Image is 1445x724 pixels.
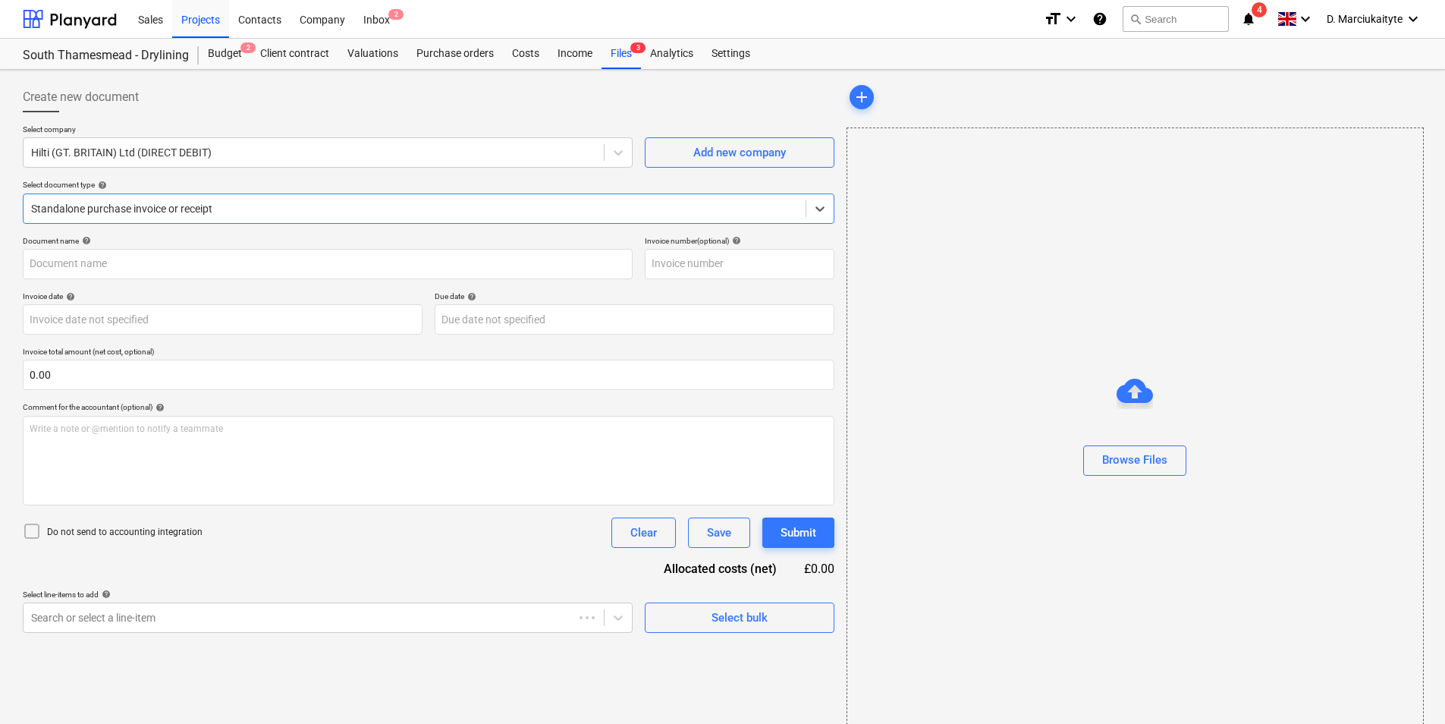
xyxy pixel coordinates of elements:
a: Files3 [602,39,641,69]
i: format_size [1044,10,1062,28]
button: Submit [762,518,834,548]
div: £0.00 [801,560,834,578]
input: Invoice number [645,249,834,279]
div: Select document type [23,180,834,190]
input: Document name [23,249,633,279]
div: Files [602,39,641,69]
button: Add new company [645,137,834,168]
i: keyboard_arrow_down [1404,10,1422,28]
span: 2 [240,42,256,53]
div: Select bulk [712,608,768,628]
span: help [464,292,476,301]
div: Submit [781,523,816,543]
p: Select company [23,124,633,137]
div: Allocated costs (net) [637,560,801,578]
a: Income [548,39,602,69]
i: notifications [1241,10,1256,28]
div: South Thamesmead - Drylining [23,48,181,64]
div: Select line-items to add [23,590,633,600]
span: help [729,236,741,245]
span: help [99,590,111,599]
span: 3 [630,42,646,53]
a: Valuations [338,39,407,69]
span: Create new document [23,88,139,106]
div: Comment for the accountant (optional) [23,402,834,412]
span: help [95,181,107,190]
input: Due date not specified [435,304,834,335]
a: Purchase orders [407,39,503,69]
span: help [79,236,91,245]
button: Save [688,518,750,548]
button: Clear [611,518,676,548]
span: 2 [388,9,404,20]
span: add [853,88,871,106]
a: Client contract [251,39,338,69]
span: 4 [1252,2,1267,17]
input: Invoice total amount (net cost, optional) [23,360,834,390]
div: Budget [199,39,251,69]
span: help [152,403,165,412]
div: Due date [435,291,834,301]
a: Analytics [641,39,702,69]
a: Budget2 [199,39,251,69]
div: Save [707,523,731,543]
i: keyboard_arrow_down [1062,10,1080,28]
span: D. Marciukaityte [1327,13,1403,25]
span: help [63,292,75,301]
div: Clear [630,523,657,543]
p: Do not send to accounting integration [47,526,203,539]
div: Invoice number (optional) [645,236,834,246]
i: Knowledge base [1092,10,1107,28]
a: Costs [503,39,548,69]
i: keyboard_arrow_down [1296,10,1315,28]
button: Browse Files [1083,445,1186,476]
div: Browse Files [1102,450,1167,470]
span: search [1129,13,1142,25]
a: Settings [702,39,759,69]
button: Select bulk [645,603,834,633]
div: Invoice date [23,291,423,301]
input: Invoice date not specified [23,304,423,335]
button: Search [1123,6,1229,32]
div: Document name [23,236,633,246]
div: Add new company [693,143,786,162]
p: Invoice total amount (net cost, optional) [23,347,834,360]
